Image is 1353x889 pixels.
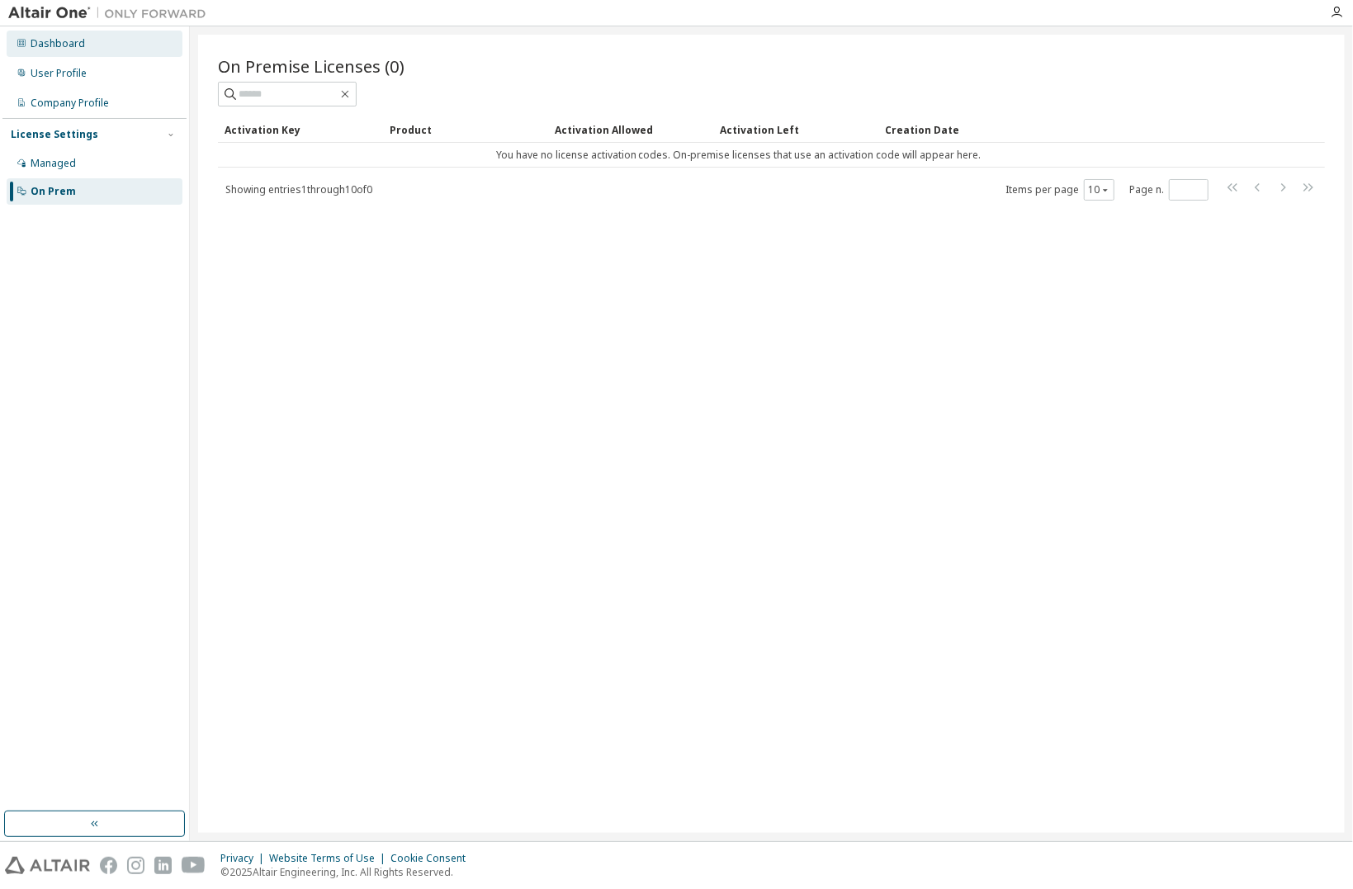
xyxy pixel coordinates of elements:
[31,67,87,80] div: User Profile
[31,157,76,170] div: Managed
[225,182,372,196] span: Showing entries 1 through 10 of 0
[218,143,1259,168] td: You have no license activation codes. On-premise licenses that use an activation code will appear...
[269,852,390,865] div: Website Terms of Use
[720,116,872,143] div: Activation Left
[390,852,475,865] div: Cookie Consent
[390,116,542,143] div: Product
[1005,179,1114,201] span: Items per page
[220,865,475,879] p: © 2025 Altair Engineering, Inc. All Rights Reserved.
[127,857,144,874] img: instagram.svg
[218,54,404,78] span: On Premise Licenses (0)
[11,128,98,141] div: License Settings
[31,185,76,198] div: On Prem
[182,857,206,874] img: youtube.svg
[31,97,109,110] div: Company Profile
[885,116,1252,143] div: Creation Date
[1088,183,1110,196] button: 10
[31,37,85,50] div: Dashboard
[220,852,269,865] div: Privacy
[154,857,172,874] img: linkedin.svg
[1129,179,1209,201] span: Page n.
[5,857,90,874] img: altair_logo.svg
[8,5,215,21] img: Altair One
[555,116,707,143] div: Activation Allowed
[100,857,117,874] img: facebook.svg
[225,116,376,143] div: Activation Key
